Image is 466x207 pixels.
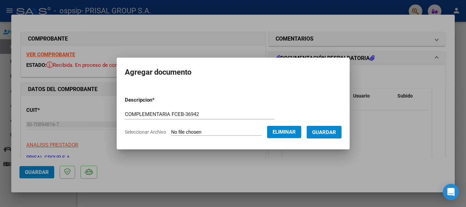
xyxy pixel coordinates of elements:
span: Seleccionar Archivo [125,129,166,135]
p: Descripcion [125,96,190,104]
h2: Agregar documento [125,66,341,79]
button: Eliminar [267,126,301,138]
span: Eliminar [273,129,296,135]
span: Guardar [312,129,336,135]
div: Open Intercom Messenger [443,184,459,200]
button: Guardar [307,126,341,138]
